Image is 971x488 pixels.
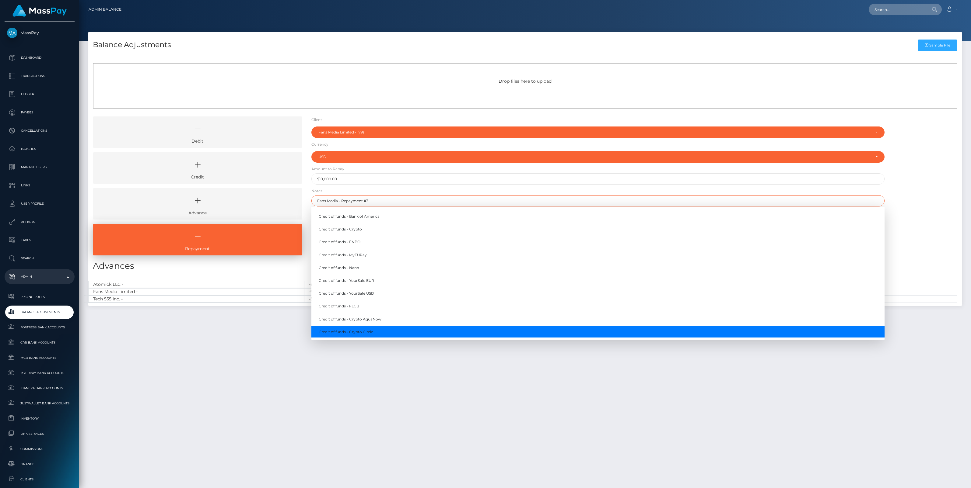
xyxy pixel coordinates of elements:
span: MyEUPay Bank Accounts [7,369,72,376]
a: Search [5,251,75,266]
span: Link Services [7,430,72,437]
a: JustWallet Bank Accounts [5,397,75,410]
a: Pricing Rules [5,290,75,303]
a: Credit of funds - YourSafe EUR [311,275,885,286]
a: Clients [5,473,75,486]
span: CRB Bank Accounts [7,339,72,346]
p: Search [7,254,72,263]
p: Ledger [7,90,72,99]
span: Pricing Rules [7,293,72,300]
span: Balance Adjustments [7,309,72,316]
a: Links [5,178,75,193]
a: Ledger [5,87,75,102]
div: -90000 USD [304,288,521,295]
a: Credit of funds - Bank of America [311,211,885,222]
p: Transactions [7,71,72,81]
a: Dashboard [5,50,75,65]
label: Currency [311,142,328,147]
a: MCB Bank Accounts [5,351,75,364]
span: Fortress Bank Accounts [7,324,72,331]
span: Inventory [7,415,72,422]
a: Balance Adjustments [5,306,75,319]
p: Dashboard [7,53,72,62]
a: Repayment [93,224,302,255]
span: Clients [7,476,72,483]
a: Inventory [5,412,75,425]
a: Batches [5,141,75,157]
a: Credit of funds - MyEUPay [311,249,885,261]
a: MyEUPay Bank Accounts [5,366,75,379]
a: Credit of funds - YourSafe USD [311,288,885,299]
div: -5000 USD [304,296,521,303]
img: MassPay [7,28,17,38]
p: Taxes [7,236,72,245]
span: Commissions [7,445,72,452]
p: Manage Users [7,163,72,172]
h3: Advances [93,260,957,272]
a: API Keys [5,214,75,230]
a: Credit [93,152,302,184]
a: Manage Users [5,160,75,175]
a: Credit of funds - Crypto Circle [311,326,885,337]
a: Fortress Bank Accounts [5,321,75,334]
div: Fans Media Limited - (79) [318,130,871,135]
span: Drop files here to upload [499,78,552,84]
input: Search... [869,4,926,15]
p: API Keys [7,217,72,227]
a: Debit [93,116,302,148]
a: Credit of funds - Crypto AquaNow [311,313,885,325]
div: Fans Media Limited - [88,288,304,295]
a: Cancellations [5,123,75,138]
span: MCB Bank Accounts [7,354,72,361]
p: User Profile [7,199,72,208]
div: Atomick LLC - [88,281,304,288]
button: USD [311,151,885,163]
span: Finance [7,461,72,468]
span: MassPay [5,30,75,36]
a: Taxes [5,233,75,248]
div: Tech 555 Inc. - [88,296,304,303]
a: Credit of funds - FLCB [311,301,885,312]
a: Payees [5,105,75,120]
a: Admin [5,269,75,284]
button: Fans Media Limited - (79) [311,126,885,138]
a: User Profile [5,196,75,211]
label: Amount to Repay [311,166,344,172]
a: Admin Balance [89,3,121,16]
label: Notes [311,188,322,194]
img: MassPay Logo [12,5,67,17]
a: Commissions [5,442,75,455]
a: Ibanera Bank Accounts [5,382,75,395]
a: Sample File [918,40,957,51]
span: Ibanera Bank Accounts [7,385,72,392]
input: Monthly fee [311,195,885,206]
label: Client [311,117,322,123]
a: Link Services [5,427,75,440]
a: Credit of funds - FNBO [311,237,885,248]
p: Cancellations [7,126,72,135]
a: Advance [93,188,302,220]
p: Batches [7,144,72,154]
span: JustWallet Bank Accounts [7,400,72,407]
div: USD [318,154,871,159]
p: Admin [7,272,72,281]
div: -85900 USD [304,281,521,288]
a: Credit of funds - Crypto [311,224,885,235]
p: Links [7,181,72,190]
a: Credit of funds - Nano [311,262,885,273]
a: Transactions [5,68,75,84]
a: Finance [5,458,75,471]
a: CRB Bank Accounts [5,336,75,349]
p: Payees [7,108,72,117]
h4: Balance Adjustments [93,40,171,50]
